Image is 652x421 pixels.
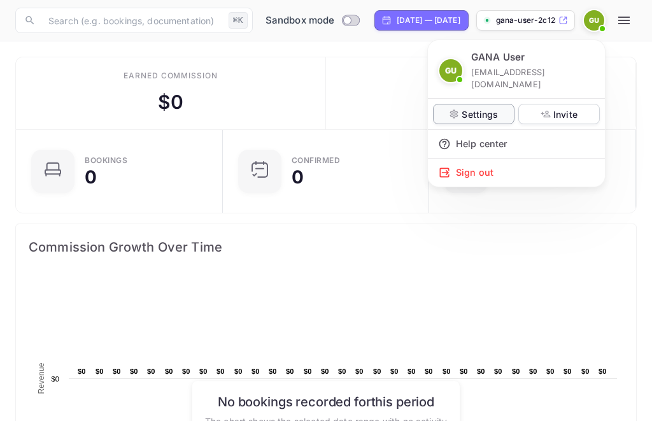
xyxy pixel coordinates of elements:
[553,108,578,121] p: Invite
[471,50,525,65] p: GANA User
[439,59,462,82] img: GANA User
[428,130,605,158] div: Help center
[428,159,605,187] div: Sign out
[462,108,498,121] p: Settings
[471,66,595,90] p: [EMAIL_ADDRESS][DOMAIN_NAME]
